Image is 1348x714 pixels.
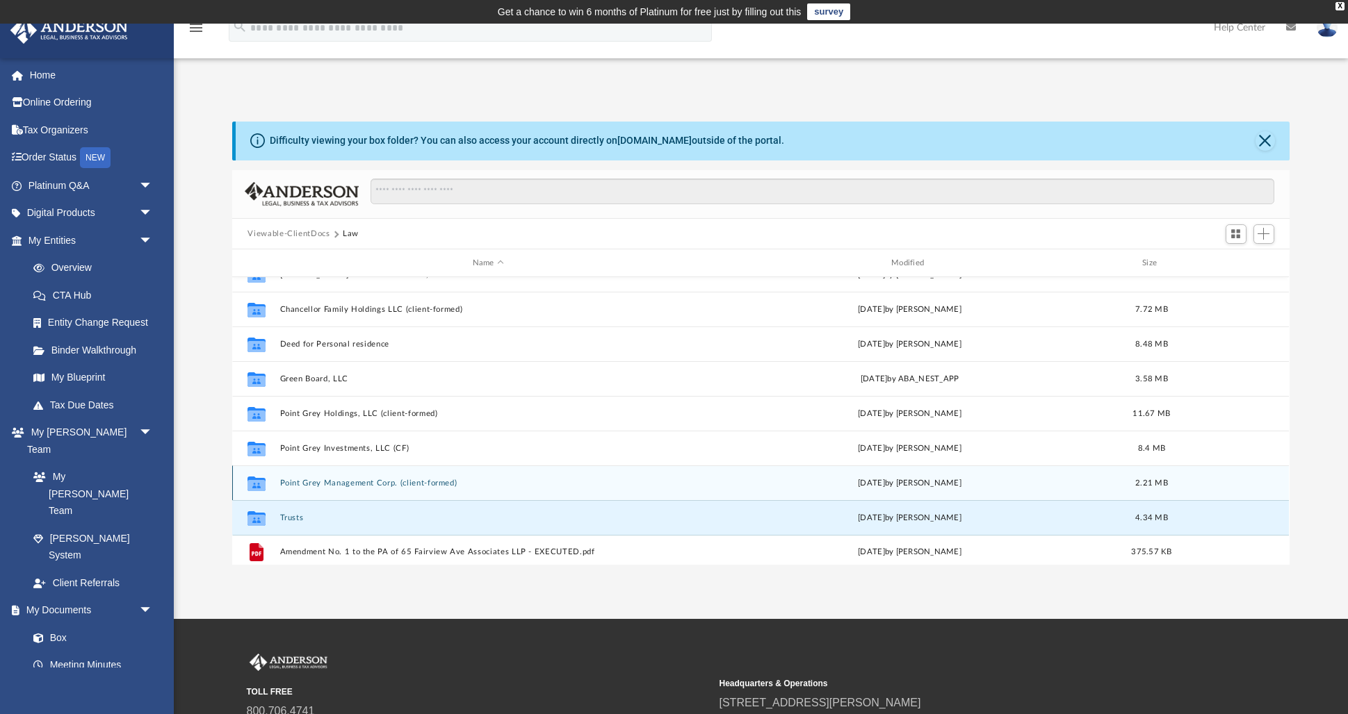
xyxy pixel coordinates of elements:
[188,19,204,36] i: menu
[238,257,273,269] div: id
[807,3,850,20] a: survey
[1317,17,1338,38] img: User Pic
[188,26,204,36] a: menu
[232,19,247,34] i: search
[1138,445,1166,452] span: 8.4 MB
[10,172,174,199] a: Platinum Q&Aarrow_drop_down
[139,199,167,228] span: arrow_drop_down
[19,624,160,651] a: Box
[702,373,1118,385] div: [DATE] by ABA_NEST_APP
[280,513,696,522] button: Trusts
[702,304,1118,316] div: [DATE] by [PERSON_NAME]
[720,697,921,708] a: [STREET_ADDRESS][PERSON_NAME]
[701,257,1118,269] div: Modified
[10,597,167,624] a: My Documentsarrow_drop_down
[720,677,1183,690] small: Headquarters & Operations
[270,133,784,148] div: Difficulty viewing your box folder? You can also access your account directly on outside of the p...
[280,547,696,556] button: Amendment No. 1 to the PA of 65 Fairview Ave Associates LLP - EXECUTED.pdf
[10,419,167,463] a: My [PERSON_NAME] Teamarrow_drop_down
[1124,257,1180,269] div: Size
[371,178,1274,205] input: Search files and folders
[247,686,710,698] small: TOLL FREE
[279,257,696,269] div: Name
[1136,340,1169,348] span: 8.48 MB
[19,524,167,569] a: [PERSON_NAME] System
[702,442,1118,455] div: [DATE] by [PERSON_NAME]
[1133,410,1171,417] span: 11.67 MB
[19,463,160,525] a: My [PERSON_NAME] Team
[280,340,696,349] button: Deed for Personal residence
[343,228,359,240] button: Law
[10,116,174,144] a: Tax Organizers
[139,226,167,255] span: arrow_drop_down
[10,89,174,117] a: Online Ordering
[6,17,132,44] img: Anderson Advisors Platinum Portal
[280,374,696,383] button: Green Board, LLC
[19,391,174,419] a: Tax Due Dates
[702,338,1118,351] div: [DATE] by [PERSON_NAME]
[1136,271,1169,279] span: 7.52 MB
[702,512,1118,524] div: [DATE] by [PERSON_NAME]
[139,419,167,447] span: arrow_drop_down
[1136,514,1169,522] span: 4.34 MB
[617,135,692,146] a: [DOMAIN_NAME]
[19,651,167,679] a: Meeting Minutes
[247,228,330,240] button: Viewable-ClientDocs
[498,3,802,20] div: Get a chance to win 6 months of Platinum for free just by filling out this
[139,597,167,625] span: arrow_drop_down
[10,61,174,89] a: Home
[19,309,174,337] a: Entity Change Request
[1226,224,1247,244] button: Switch to Grid View
[702,546,1118,558] div: [DATE] by [PERSON_NAME]
[1136,375,1169,383] span: 3.58 MB
[1256,131,1275,151] button: Close
[280,444,696,453] button: Point Grey Investments, LLC (CF)
[1136,306,1169,313] span: 7.72 MB
[10,144,174,172] a: Order StatusNEW
[247,654,330,672] img: Anderson Advisors Platinum Portal
[1186,257,1283,269] div: id
[19,336,174,364] a: Binder Walkthrough
[10,226,174,254] a: My Entitiesarrow_drop_down
[10,199,174,227] a: Digital Productsarrow_drop_down
[1136,479,1169,487] span: 2.21 MB
[702,477,1118,490] div: [DATE] by [PERSON_NAME]
[280,409,696,418] button: Point Grey Holdings, LLC (client-formed)
[280,305,696,314] button: Chancellor Family Holdings LLC (client-formed)
[280,479,696,488] button: Point Grey Management Corp. (client-formed)
[19,254,174,282] a: Overview
[80,147,111,168] div: NEW
[19,569,167,597] a: Client Referrals
[1253,224,1274,244] button: Add
[19,281,174,309] a: CTA Hub
[139,172,167,200] span: arrow_drop_down
[1335,2,1345,10] div: close
[232,277,1289,565] div: grid
[1132,548,1172,556] span: 375.57 KB
[19,364,167,392] a: My Blueprint
[702,408,1118,420] div: [DATE] by [PERSON_NAME]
